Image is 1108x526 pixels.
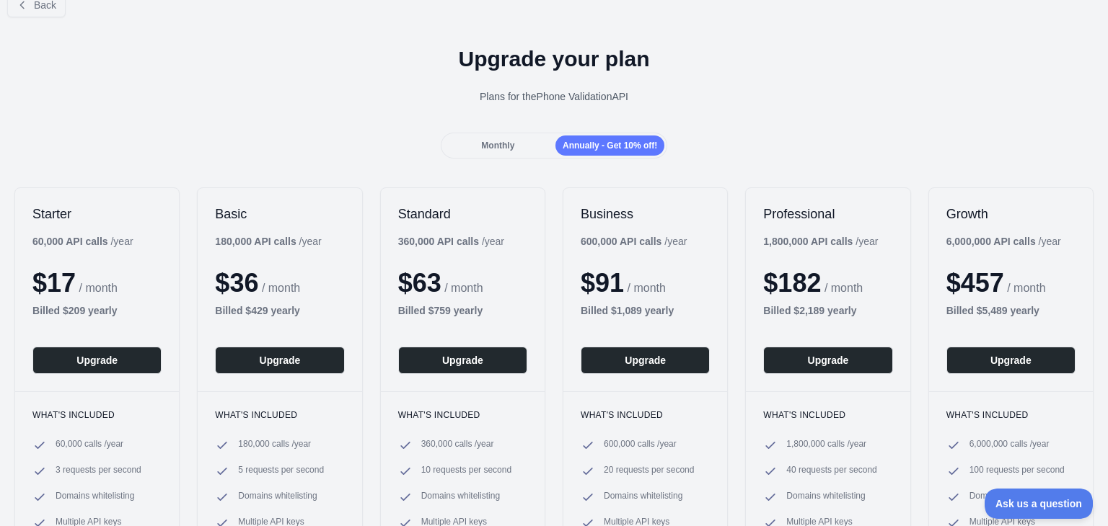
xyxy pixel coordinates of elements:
[398,268,441,298] span: $ 63
[398,234,504,249] div: / year
[825,282,863,294] span: / month
[763,236,853,247] b: 1,800,000 API calls
[444,282,483,294] span: / month
[581,234,687,249] div: / year
[763,268,821,298] span: $ 182
[985,489,1094,519] iframe: Toggle Customer Support
[946,268,1004,298] span: $ 457
[628,282,666,294] span: / month
[581,236,661,247] b: 600,000 API calls
[946,234,1061,249] div: / year
[763,234,878,249] div: / year
[398,236,479,247] b: 360,000 API calls
[581,268,624,298] span: $ 91
[946,236,1036,247] b: 6,000,000 API calls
